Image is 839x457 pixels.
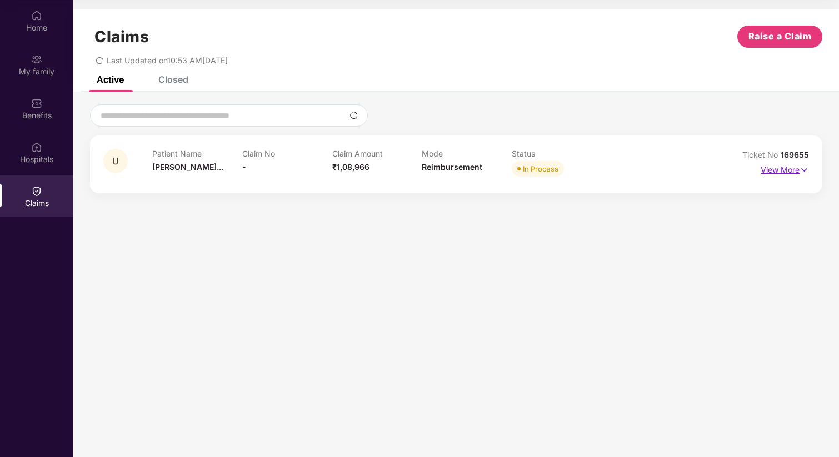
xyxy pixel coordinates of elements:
[422,162,482,172] span: Reimbursement
[97,74,124,85] div: Active
[94,27,149,46] h1: Claims
[31,10,42,21] img: svg+xml;base64,PHN2ZyBpZD0iSG9tZSIgeG1sbnM9Imh0dHA6Ly93d3cudzMub3JnLzIwMDAvc3ZnIiB3aWR0aD0iMjAiIG...
[737,26,822,48] button: Raise a Claim
[31,54,42,65] img: svg+xml;base64,PHN2ZyB3aWR0aD0iMjAiIGhlaWdodD0iMjAiIHZpZXdCb3g9IjAgMCAyMCAyMCIgZmlsbD0ibm9uZSIgeG...
[512,149,602,158] p: Status
[152,149,242,158] p: Patient Name
[523,163,558,174] div: In Process
[332,162,369,172] span: ₹1,08,966
[742,150,781,159] span: Ticket No
[422,149,512,158] p: Mode
[96,56,103,65] span: redo
[31,98,42,109] img: svg+xml;base64,PHN2ZyBpZD0iQmVuZWZpdHMiIHhtbG5zPSJodHRwOi8vd3d3LnczLm9yZy8yMDAwL3N2ZyIgd2lkdGg9Ij...
[31,185,42,197] img: svg+xml;base64,PHN2ZyBpZD0iQ2xhaW0iIHhtbG5zPSJodHRwOi8vd3d3LnczLm9yZy8yMDAwL3N2ZyIgd2lkdGg9IjIwIi...
[31,142,42,153] img: svg+xml;base64,PHN2ZyBpZD0iSG9zcGl0YWxzIiB4bWxucz0iaHR0cDovL3d3dy53My5vcmcvMjAwMC9zdmciIHdpZHRoPS...
[152,162,223,172] span: [PERSON_NAME]...
[242,162,246,172] span: -
[107,56,228,65] span: Last Updated on 10:53 AM[DATE]
[781,150,809,159] span: 169655
[242,149,332,158] p: Claim No
[761,161,809,176] p: View More
[158,74,188,85] div: Closed
[332,149,422,158] p: Claim Amount
[748,29,812,43] span: Raise a Claim
[112,157,119,166] span: U
[800,164,809,176] img: svg+xml;base64,PHN2ZyB4bWxucz0iaHR0cDovL3d3dy53My5vcmcvMjAwMC9zdmciIHdpZHRoPSIxNyIgaGVpZ2h0PSIxNy...
[349,111,358,120] img: svg+xml;base64,PHN2ZyBpZD0iU2VhcmNoLTMyeDMyIiB4bWxucz0iaHR0cDovL3d3dy53My5vcmcvMjAwMC9zdmciIHdpZH...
